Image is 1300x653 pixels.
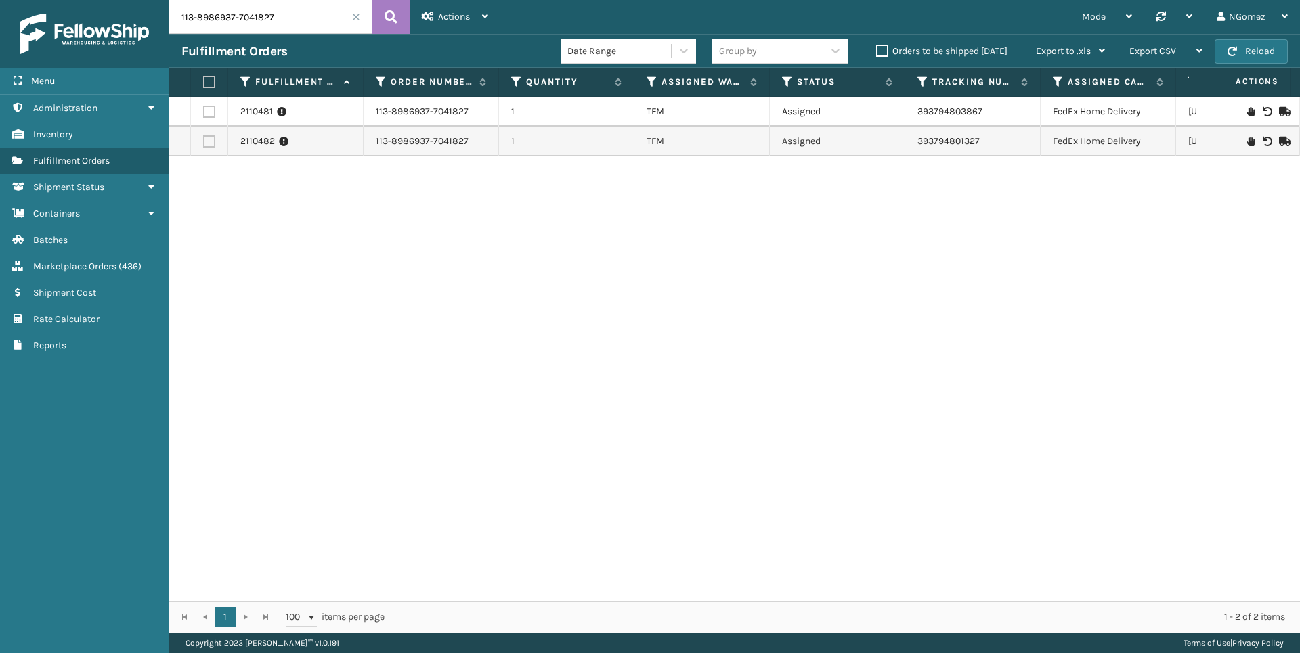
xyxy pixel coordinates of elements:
[240,105,273,118] a: 2110481
[33,181,104,193] span: Shipment Status
[33,234,68,246] span: Batches
[376,135,469,148] a: 113-8986937-7041827
[1279,137,1287,146] i: Mark as Shipped
[1184,633,1284,653] div: |
[33,287,96,298] span: Shipment Cost
[1247,137,1255,146] i: On Hold
[917,106,982,117] a: 393794803867
[31,75,55,87] span: Menu
[917,135,980,147] a: 393794801327
[376,105,469,118] a: 113-8986937-7041827
[499,127,634,156] td: 1
[33,208,80,219] span: Containers
[286,607,385,627] span: items per page
[286,610,306,624] span: 100
[1068,76,1150,88] label: Assigned Carrier Service
[1036,45,1091,57] span: Export to .xls
[33,313,100,325] span: Rate Calculator
[932,76,1014,88] label: Tracking Number
[186,633,339,653] p: Copyright 2023 [PERSON_NAME]™ v 1.0.191
[33,155,110,166] span: Fulfillment Orders
[33,129,73,140] span: Inventory
[1263,137,1271,146] i: Void Label
[215,607,236,627] a: 1
[438,11,470,22] span: Actions
[634,97,770,127] td: TFM
[719,44,757,58] div: Group by
[181,43,287,60] h3: Fulfillment Orders
[797,76,879,88] label: Status
[770,127,905,156] td: Assigned
[1215,39,1288,64] button: Reload
[567,44,672,58] div: Date Range
[240,135,275,148] a: 2110482
[662,76,743,88] label: Assigned Warehouse
[391,76,473,88] label: Order Number
[1129,45,1176,57] span: Export CSV
[20,14,149,54] img: logo
[1232,638,1284,648] a: Privacy Policy
[770,97,905,127] td: Assigned
[1247,107,1255,116] i: On Hold
[526,76,608,88] label: Quantity
[1263,107,1271,116] i: Void Label
[499,97,634,127] td: 1
[404,610,1285,624] div: 1 - 2 of 2 items
[634,127,770,156] td: TFM
[255,76,337,88] label: Fulfillment Order Id
[876,45,1007,57] label: Orders to be shipped [DATE]
[1279,107,1287,116] i: Mark as Shipped
[1041,127,1176,156] td: FedEx Home Delivery
[33,340,66,351] span: Reports
[1082,11,1106,22] span: Mode
[33,102,97,114] span: Administration
[33,261,116,272] span: Marketplace Orders
[1184,638,1230,648] a: Terms of Use
[1041,97,1176,127] td: FedEx Home Delivery
[1193,70,1287,93] span: Actions
[118,261,142,272] span: ( 436 )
